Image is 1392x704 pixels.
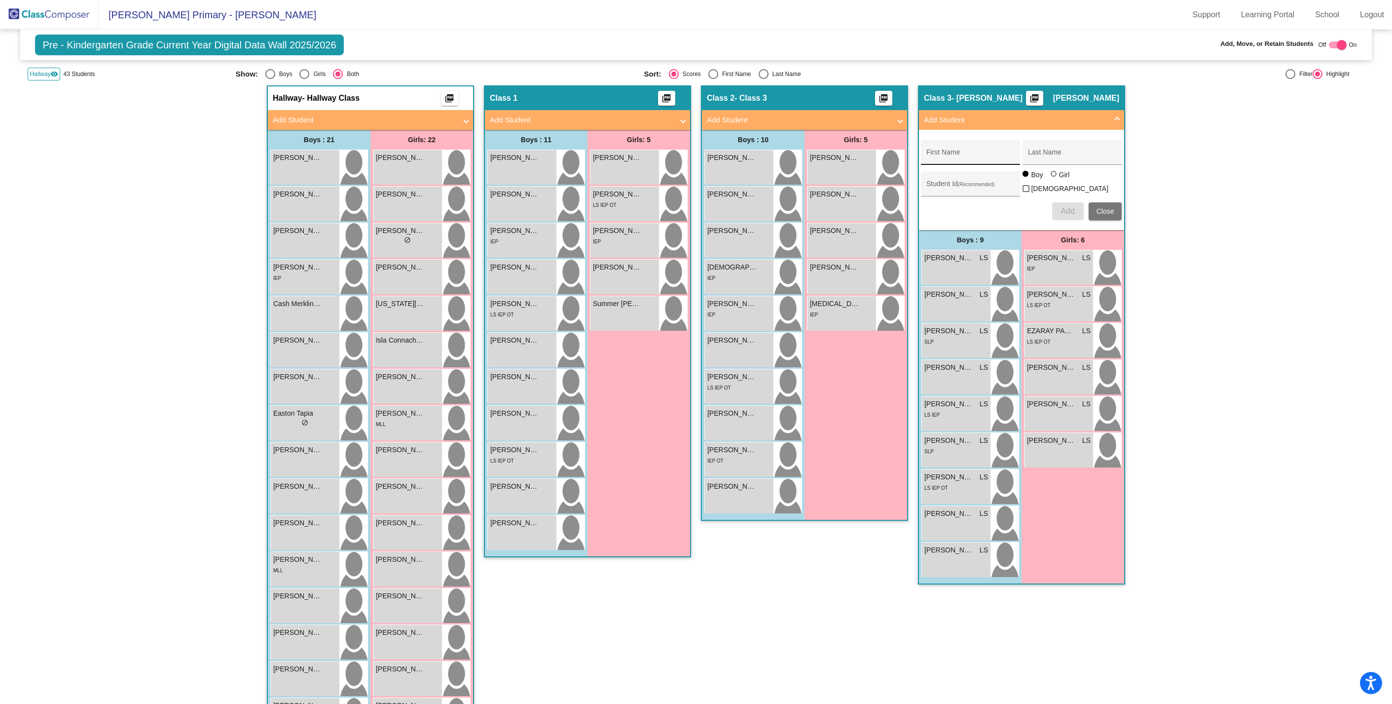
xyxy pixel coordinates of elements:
span: [PERSON_NAME] [1027,253,1076,263]
span: [PERSON_NAME] [924,326,974,336]
span: [PERSON_NAME] [490,445,540,455]
span: [PERSON_NAME] [707,445,757,455]
span: [PERSON_NAME] [810,226,859,236]
span: Hallway [30,70,50,78]
button: Print Students Details [441,91,458,106]
div: Highlight [1322,70,1350,78]
span: [PERSON_NAME] [707,335,757,346]
button: Print Students Details [875,91,892,106]
span: [PERSON_NAME] [376,189,425,199]
span: [PERSON_NAME] [924,362,974,373]
span: [PERSON_NAME] [376,153,425,163]
a: Logout [1352,7,1392,23]
span: Summer [PERSON_NAME] [593,299,642,309]
span: Add [1061,207,1074,215]
div: Both [343,70,359,78]
div: Last Name [769,70,801,78]
span: MLL [273,568,283,573]
span: IEP [707,275,715,281]
span: [PERSON_NAME] [376,518,425,528]
div: Scores [679,70,701,78]
div: Girl [1059,170,1070,180]
span: [PERSON_NAME] [273,445,323,455]
span: [PERSON_NAME] [924,289,974,300]
mat-panel-title: Add Student [490,115,673,126]
span: [PERSON_NAME] [490,262,540,273]
span: IEP [593,239,601,244]
span: [PERSON_NAME] [707,153,757,163]
span: Show: [236,70,258,78]
span: do_not_disturb_alt [404,236,411,243]
span: LS [1082,289,1091,300]
span: [PERSON_NAME] [273,518,323,528]
span: [PERSON_NAME] [593,189,642,199]
span: [DEMOGRAPHIC_DATA][PERSON_NAME] [707,262,757,273]
div: Boys : 10 [702,130,805,150]
span: [PERSON_NAME] [PERSON_NAME] [924,253,974,263]
span: LS [1082,253,1091,263]
mat-expansion-panel-header: Add Student [702,110,907,130]
span: [PERSON_NAME] [707,408,757,419]
mat-expansion-panel-header: Add Student [268,110,473,130]
span: [MEDICAL_DATA][PERSON_NAME] [810,299,859,309]
span: IEP [273,275,281,281]
span: [PERSON_NAME] [810,262,859,273]
span: [PERSON_NAME] [376,481,425,492]
span: [PERSON_NAME] [273,481,323,492]
span: IEP OT [707,458,724,464]
span: [PERSON_NAME] [376,445,425,455]
span: [PERSON_NAME] [707,372,757,382]
a: Support [1185,7,1228,23]
span: IEP [1027,266,1035,272]
span: [PERSON_NAME] [490,335,540,346]
span: Hallway [273,93,302,103]
span: [PERSON_NAME] [490,481,540,492]
span: LS [980,472,988,482]
span: [PERSON_NAME] [376,627,425,638]
span: [PERSON_NAME] [924,472,974,482]
span: LS IEP OT [490,312,514,317]
span: LS [980,289,988,300]
span: LS [1082,399,1091,409]
span: Pre - Kindergarten Grade Current Year Digital Data Wall 2025/2026 [35,35,343,55]
div: Boys : 9 [919,230,1022,250]
span: IEP [707,312,715,317]
span: [PERSON_NAME] [273,335,323,346]
span: LS [980,508,988,519]
span: LS IEP [924,412,940,418]
span: [PERSON_NAME] [273,153,323,163]
span: LS [980,362,988,373]
span: [DEMOGRAPHIC_DATA] [1031,183,1108,195]
span: [PERSON_NAME] [1027,289,1076,300]
div: Add Student [919,130,1124,230]
mat-icon: picture_as_pdf [1028,93,1040,107]
mat-icon: picture_as_pdf [878,93,889,107]
mat-radio-group: Select an option [236,69,637,79]
span: IEP [490,239,498,244]
span: LS [1082,326,1091,336]
mat-panel-title: Add Student [273,115,456,126]
a: School [1307,7,1347,23]
span: [PERSON_NAME] [490,518,540,528]
input: Student Id [926,184,1015,192]
div: Boys [275,70,293,78]
span: [PERSON_NAME] [273,591,323,601]
span: [PERSON_NAME] [924,545,974,555]
mat-panel-title: Add Student [707,115,890,126]
span: [PERSON_NAME] [1053,93,1119,103]
span: [PERSON_NAME] [490,408,540,419]
div: Filter [1295,70,1313,78]
span: [US_STATE][PERSON_NAME] [376,299,425,309]
span: [PERSON_NAME] [490,372,540,382]
span: [PERSON_NAME] [707,299,757,309]
span: Class 1 [490,93,517,103]
span: LS [980,326,988,336]
span: LS IEP OT [1027,339,1051,345]
span: LS IEP OT [707,385,731,391]
a: Learning Portal [1233,7,1303,23]
span: [PERSON_NAME] [376,664,425,674]
span: [PERSON_NAME] [490,299,540,309]
mat-icon: picture_as_pdf [660,93,672,107]
span: [PERSON_NAME] [273,226,323,236]
span: IEP [810,312,818,317]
